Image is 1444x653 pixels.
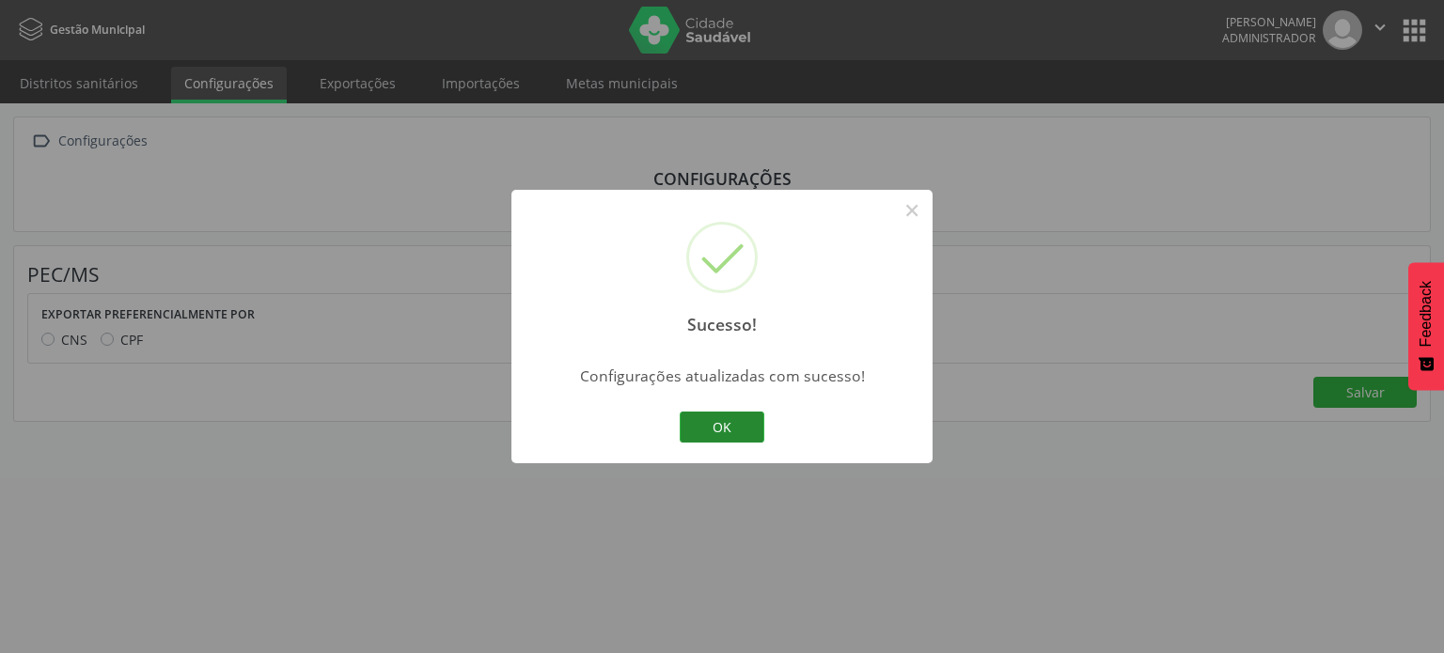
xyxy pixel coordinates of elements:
[1418,281,1435,347] span: Feedback
[557,365,888,386] div: Configurações atualizadas com sucesso!
[671,302,774,334] h2: Sucesso!
[896,194,928,226] button: Close this dialog
[1408,262,1444,390] button: Feedback - Mostrar pesquisa
[680,412,764,443] button: OK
